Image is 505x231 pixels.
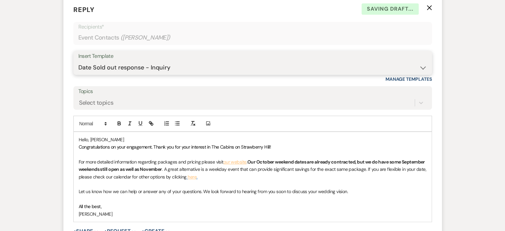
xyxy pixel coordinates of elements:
[223,159,247,165] a: our website
[79,188,427,195] p: Let us know how we can help or answer any of your questions. We look forward to hearing from you ...
[79,210,427,218] p: [PERSON_NAME]
[362,3,419,15] span: Saving draft...
[121,33,170,42] span: ( [PERSON_NAME] )
[79,159,426,172] strong: Our October weekend dates are already contracted, but we do have some September weekends still op...
[78,23,427,31] p: Recipients*
[79,203,102,209] span: All the best,
[79,98,114,107] div: Select topics
[79,158,427,180] p: For more detailed information regarding packages and pricing please visit . . A great alternative...
[78,31,427,44] div: Event Contacts
[188,174,197,180] a: here
[78,87,427,96] label: Topics
[78,52,427,61] div: Insert Template
[385,76,432,82] a: Manage Templates
[79,136,427,143] p: Hello, [PERSON_NAME]
[73,5,95,14] span: Reply
[79,144,271,150] span: Congratulations on your engagement. Thank you for your interest in The Cabins on Strawberry Hill!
